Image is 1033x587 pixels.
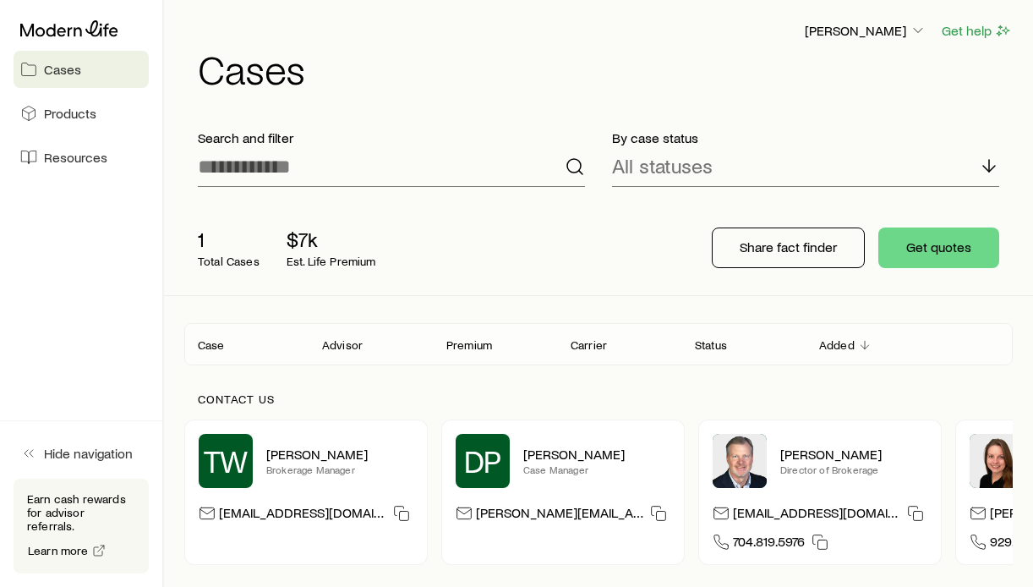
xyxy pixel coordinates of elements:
[266,446,413,463] p: [PERSON_NAME]
[14,479,149,573] div: Earn cash rewards for advisor referrals.Learn more
[27,492,135,533] p: Earn cash rewards for advisor referrals.
[713,434,767,488] img: Trey Wall
[287,255,376,268] p: Est. Life Premium
[322,338,363,352] p: Advisor
[198,338,225,352] p: Case
[941,21,1013,41] button: Get help
[446,338,492,352] p: Premium
[198,255,260,268] p: Total Cases
[204,444,249,478] span: TW
[805,22,926,39] p: [PERSON_NAME]
[523,463,670,476] p: Case Manager
[740,239,837,255] p: Share fact finder
[184,323,1013,365] div: Client cases
[14,139,149,176] a: Resources
[970,434,1024,488] img: Ellen Wall
[198,48,1013,89] h1: Cases
[198,228,260,251] p: 1
[712,228,865,268] button: Share fact finder
[464,444,502,478] span: DP
[733,533,805,556] span: 704.819.5976
[266,463,413,476] p: Brokerage Manager
[612,129,999,146] p: By case status
[44,445,133,462] span: Hide navigation
[780,446,927,463] p: [PERSON_NAME]
[198,392,999,406] p: Contact us
[804,21,927,41] button: [PERSON_NAME]
[695,338,727,352] p: Status
[14,95,149,132] a: Products
[476,504,643,527] p: [PERSON_NAME][EMAIL_ADDRESS][DOMAIN_NAME]
[780,463,927,476] p: Director of Brokerage
[612,154,713,178] p: All statuses
[14,435,149,472] button: Hide navigation
[44,149,107,166] span: Resources
[287,228,376,251] p: $7k
[44,61,81,78] span: Cases
[523,446,670,463] p: [PERSON_NAME]
[219,504,386,527] p: [EMAIL_ADDRESS][DOMAIN_NAME]
[819,338,855,352] p: Added
[28,545,89,557] span: Learn more
[571,338,607,352] p: Carrier
[44,105,96,122] span: Products
[878,228,999,268] button: Get quotes
[733,504,900,527] p: [EMAIL_ADDRESS][DOMAIN_NAME]
[14,51,149,88] a: Cases
[198,129,585,146] p: Search and filter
